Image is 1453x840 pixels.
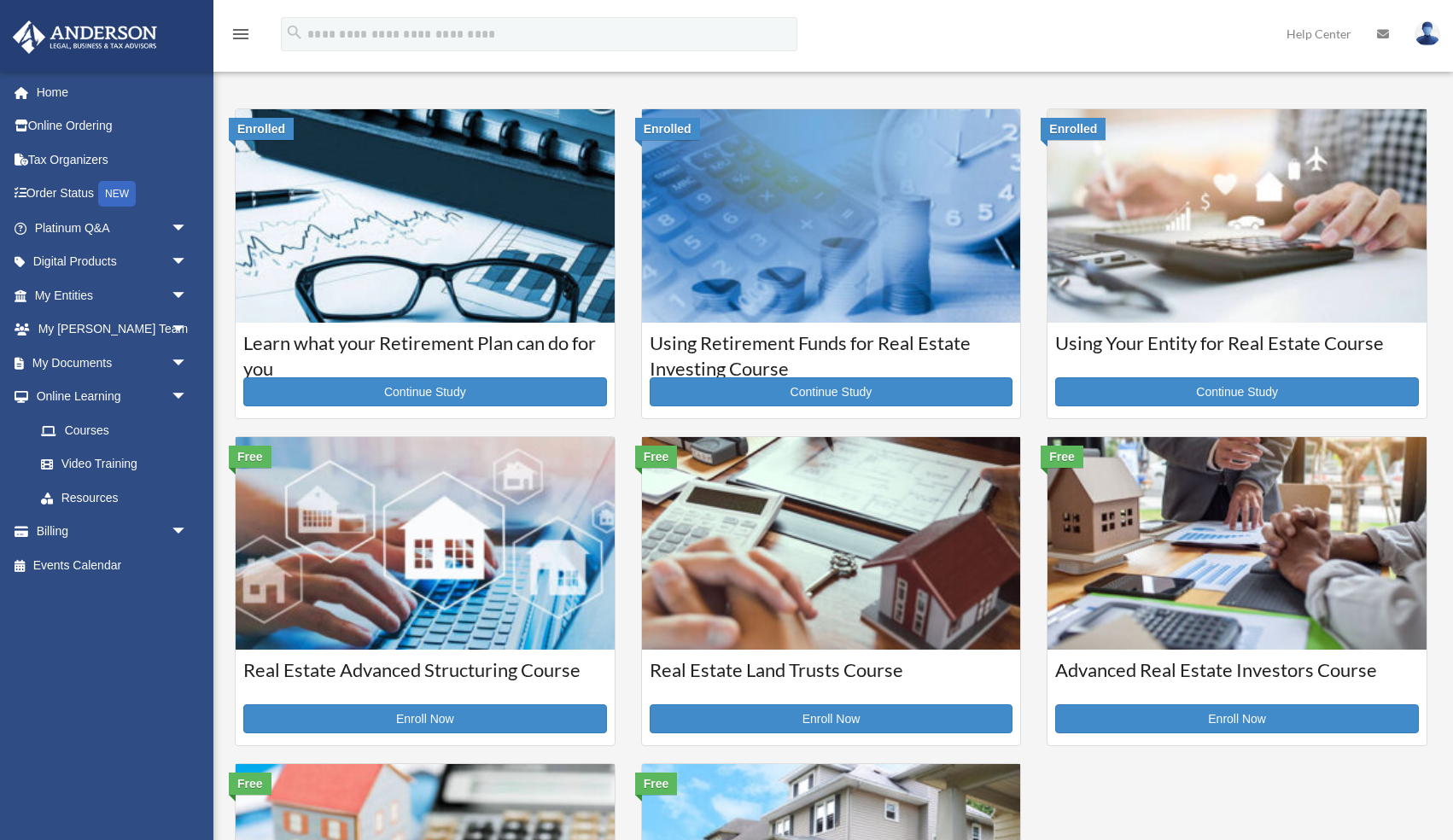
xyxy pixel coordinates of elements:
a: Courses [24,413,205,447]
a: Online Ordering [12,109,213,143]
div: Enrolled [1041,118,1106,140]
a: Resources [24,481,213,515]
img: User Pic [1415,21,1440,46]
div: Free [229,446,271,468]
a: Billingarrow_drop_down [12,515,213,549]
h3: Real Estate Advanced Structuring Course [243,657,607,700]
i: search [285,23,304,42]
div: Free [635,773,678,795]
span: arrow_drop_down [171,278,205,313]
a: Events Calendar [12,548,213,582]
span: arrow_drop_down [171,380,205,415]
div: Free [635,446,678,468]
a: Platinum Q&Aarrow_drop_down [12,211,213,245]
h3: Advanced Real Estate Investors Course [1055,657,1419,700]
div: Free [1041,446,1083,468]
span: arrow_drop_down [171,515,205,550]
h3: Using Your Entity for Real Estate Course [1055,330,1419,373]
a: Video Training [24,447,213,481]
a: Continue Study [243,377,607,406]
a: Enroll Now [1055,704,1419,733]
a: My [PERSON_NAME] Teamarrow_drop_down [12,312,213,347]
a: My Documentsarrow_drop_down [12,346,213,380]
a: My Entitiesarrow_drop_down [12,278,213,312]
a: Enroll Now [243,704,607,733]
div: Enrolled [229,118,294,140]
a: menu [230,30,251,44]
a: Continue Study [1055,377,1419,406]
a: Order StatusNEW [12,177,213,212]
i: menu [230,24,251,44]
span: arrow_drop_down [171,211,205,246]
div: Free [229,773,271,795]
a: Enroll Now [650,704,1013,733]
h3: Real Estate Land Trusts Course [650,657,1013,700]
h3: Using Retirement Funds for Real Estate Investing Course [650,330,1013,373]
a: Digital Productsarrow_drop_down [12,245,213,279]
a: Continue Study [650,377,1013,406]
span: arrow_drop_down [171,312,205,347]
a: Online Learningarrow_drop_down [12,380,213,414]
div: NEW [98,181,136,207]
span: arrow_drop_down [171,346,205,381]
a: Home [12,75,213,109]
img: Anderson Advisors Platinum Portal [8,20,162,54]
h3: Learn what your Retirement Plan can do for you [243,330,607,373]
div: Enrolled [635,118,700,140]
span: arrow_drop_down [171,245,205,280]
a: Tax Organizers [12,143,213,177]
